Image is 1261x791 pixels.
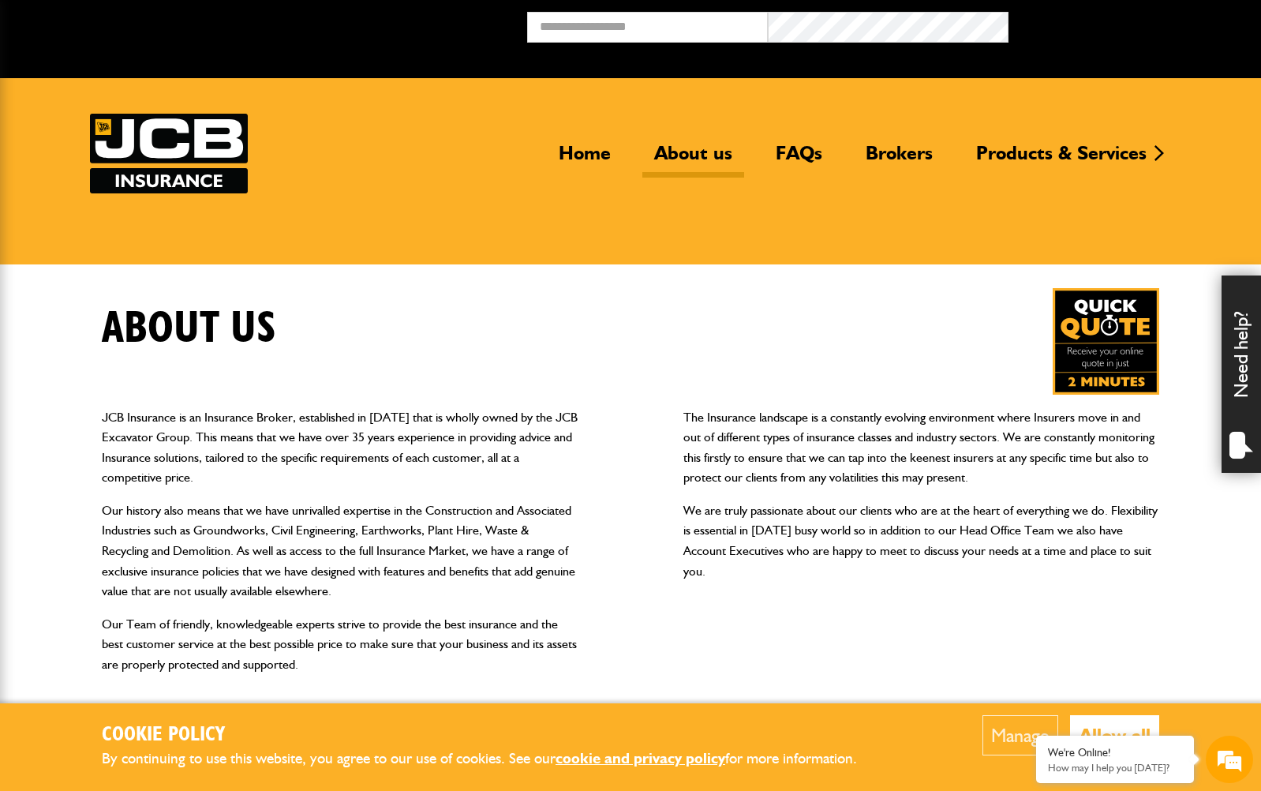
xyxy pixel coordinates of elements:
[1070,715,1159,755] button: Allow all
[1008,12,1249,36] button: Broker Login
[854,141,945,178] a: Brokers
[102,614,578,675] p: Our Team of friendly, knowledgeable experts strive to provide the best insurance and the best cus...
[964,141,1158,178] a: Products & Services
[642,141,744,178] a: About us
[764,141,834,178] a: FAQs
[683,500,1159,581] p: We are truly passionate about our clients who are at the heart of everything we do. Flexibility i...
[1053,288,1159,395] a: Get your insurance quote in just 2-minutes
[102,302,276,355] h1: About us
[102,723,883,748] h2: Cookie Policy
[90,114,248,193] a: JCB Insurance Services
[90,114,248,193] img: JCB Insurance Services logo
[982,715,1058,755] button: Manage
[1222,276,1261,473] div: Need help?
[102,407,578,488] p: JCB Insurance is an Insurance Broker, established in [DATE] that is wholly owned by the JCB Excav...
[1048,746,1182,759] div: We're Online!
[102,688,578,741] h2: Links
[1053,288,1159,395] img: Quick Quote
[683,407,1159,488] p: The Insurance landscape is a constantly evolving environment where Insurers move in and out of di...
[547,141,623,178] a: Home
[102,747,883,771] p: By continuing to use this website, you agree to our use of cookies. See our for more information.
[1048,762,1182,774] p: How may I help you today?
[556,749,725,767] a: cookie and privacy policy
[102,500,578,602] p: Our history also means that we have unrivalled expertise in the Construction and Associated Indus...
